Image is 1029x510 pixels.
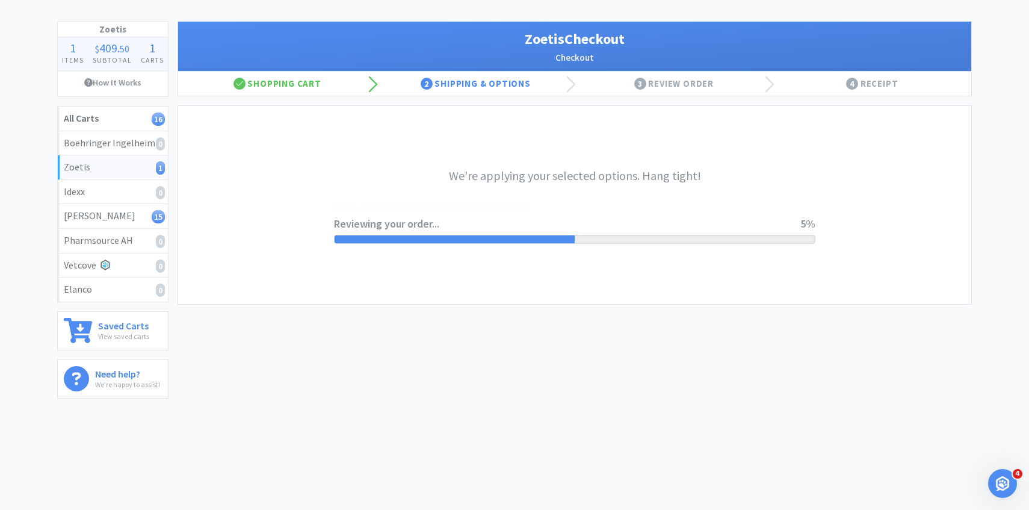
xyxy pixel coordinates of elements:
[634,78,646,90] span: 3
[58,22,168,37] h1: Zoetis
[58,71,168,94] a: How It Works
[156,260,165,273] i: 0
[152,113,165,126] i: 16
[64,282,162,297] div: Elanco
[64,112,99,124] strong: All Carts
[120,43,129,55] span: 50
[156,137,165,151] i: 0
[136,54,168,66] h4: Carts
[95,366,160,379] h6: Need help?
[64,208,162,224] div: [PERSON_NAME]
[58,107,168,131] a: All Carts16
[156,161,165,175] i: 1
[334,166,815,185] h3: We're applying your selected options. Hang tight!
[334,197,800,215] span: Establishing connection to vendor portal...
[64,160,162,175] div: Zoetis
[70,40,76,55] span: 1
[58,204,168,229] a: [PERSON_NAME]15
[156,284,165,297] i: 0
[190,51,959,65] h2: Checkout
[575,72,773,96] div: Review Order
[156,235,165,248] i: 0
[88,42,137,54] div: .
[58,278,168,302] a: Elanco0
[99,40,117,55] span: 409
[190,28,959,51] h1: Zoetis Checkout
[152,210,165,223] i: 15
[64,258,162,273] div: Vetcove
[88,54,137,66] h4: Subtotal
[58,131,168,156] a: Boehringer Ingelheim0
[421,78,433,90] span: 2
[846,78,858,90] span: 4
[178,72,377,96] div: Shopping Cart
[64,184,162,200] div: Idexx
[800,217,815,231] span: 5%
[58,253,168,278] a: Vetcove0
[988,469,1017,498] iframe: Intercom live chat
[98,318,149,331] h6: Saved Carts
[1013,469,1022,479] span: 4
[64,135,162,151] div: Boehringer Ingelheim
[95,379,160,390] p: We're happy to assist!
[377,72,575,96] div: Shipping & Options
[95,43,99,55] span: $
[98,331,149,342] p: View saved carts
[156,186,165,199] i: 0
[64,233,162,249] div: Pharmsource AH
[149,40,155,55] span: 1
[58,229,168,253] a: Pharmsource AH0
[58,54,88,66] h4: Items
[57,311,168,350] a: Saved CartsView saved carts
[334,216,800,233] span: Reviewing your order...
[58,155,168,180] a: Zoetis1
[773,72,972,96] div: Receipt
[58,180,168,205] a: Idexx0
